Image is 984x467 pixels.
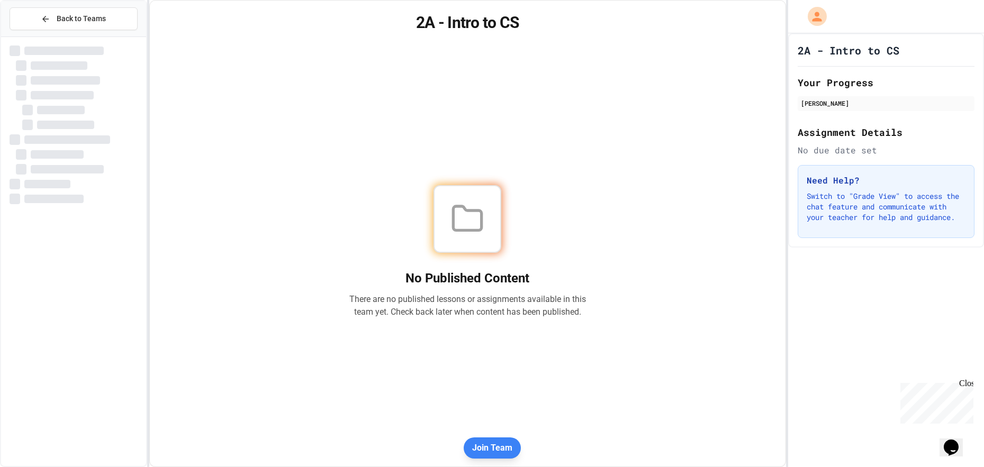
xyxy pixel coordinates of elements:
p: Switch to "Grade View" to access the chat feature and communicate with your teacher for help and ... [807,191,965,223]
button: Back to Teams [10,7,138,30]
div: [PERSON_NAME] [801,98,971,108]
p: There are no published lessons or assignments available in this team yet. Check back later when c... [349,293,586,318]
h1: 2A - Intro to CS [163,13,773,32]
iframe: chat widget [896,379,973,424]
div: My Account [797,4,829,29]
span: Back to Teams [57,13,106,24]
h2: Assignment Details [798,125,974,140]
button: Join Team [464,437,521,459]
div: No due date set [798,144,974,157]
div: Chat with us now!Close [4,4,73,67]
h1: 2A - Intro to CS [798,43,899,58]
h2: No Published Content [349,270,586,287]
h3: Need Help? [807,174,965,187]
h2: Your Progress [798,75,974,90]
iframe: chat widget [940,425,973,456]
